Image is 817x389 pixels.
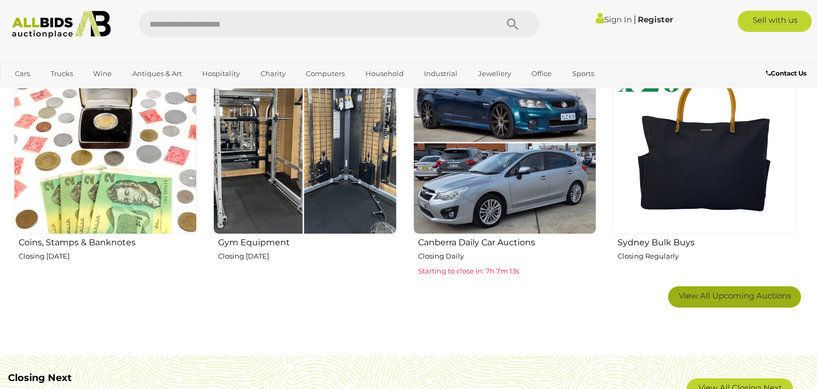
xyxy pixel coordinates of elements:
[44,65,80,82] a: Trucks
[524,65,558,82] a: Office
[612,51,796,278] a: Sydney Bulk Buys Closing Regularly
[8,65,37,82] a: Cars
[766,68,809,79] a: Contact Us
[618,235,796,247] h2: Sydney Bulk Buys
[638,14,673,24] a: Register
[6,11,117,38] img: Allbids.com.au
[418,250,596,262] p: Closing Daily
[738,11,812,32] a: Sell with us
[213,51,396,234] img: Gym Equipment
[418,235,596,247] h2: Canberra Daily Car Auctions
[766,69,806,77] b: Contact Us
[618,250,796,262] p: Closing Regularly
[8,372,72,384] b: Closing Next
[218,235,396,247] h2: Gym Equipment
[613,51,796,234] img: Sydney Bulk Buys
[14,51,197,234] img: Coins, Stamps & Banknotes
[417,65,464,82] a: Industrial
[565,65,601,82] a: Sports
[218,250,396,262] p: Closing [DATE]
[413,51,596,278] a: Canberra Daily Car Auctions Closing Daily Starting to close in: 7h 7m 13s
[8,83,97,101] a: [GEOGRAPHIC_DATA]
[668,286,801,308] a: View All Upcoming Auctions
[679,291,791,301] span: View All Upcoming Auctions
[596,14,632,24] a: Sign In
[195,65,247,82] a: Hospitality
[126,65,189,82] a: Antiques & Art
[13,51,197,278] a: Coins, Stamps & Banknotes Closing [DATE]
[413,51,596,234] img: Canberra Daily Car Auctions
[86,65,119,82] a: Wine
[299,65,352,82] a: Computers
[471,65,518,82] a: Jewellery
[633,13,636,25] span: |
[254,65,293,82] a: Charity
[213,51,396,278] a: Gym Equipment Closing [DATE]
[359,65,411,82] a: Household
[486,11,539,37] button: Search
[19,250,197,262] p: Closing [DATE]
[19,235,197,247] h2: Coins, Stamps & Banknotes
[418,267,519,275] span: Starting to close in: 7h 7m 13s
